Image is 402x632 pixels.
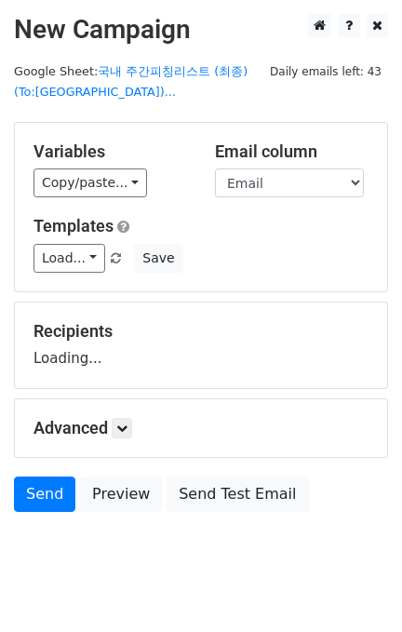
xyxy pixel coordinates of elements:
span: Daily emails left: 43 [263,61,388,82]
small: Google Sheet: [14,64,248,100]
a: 국내 주간피칭리스트 (최종) (To:[GEOGRAPHIC_DATA])... [14,64,248,100]
h2: New Campaign [14,14,388,46]
div: Loading... [33,321,368,370]
a: Send Test Email [167,477,308,512]
h5: Variables [33,141,187,162]
a: Copy/paste... [33,168,147,197]
button: Save [134,244,182,273]
a: Load... [33,244,105,273]
a: Daily emails left: 43 [263,64,388,78]
h5: Email column [215,141,368,162]
h5: Recipients [33,321,368,342]
a: Templates [33,216,114,235]
a: Send [14,477,75,512]
h5: Advanced [33,418,368,438]
a: Preview [80,477,162,512]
